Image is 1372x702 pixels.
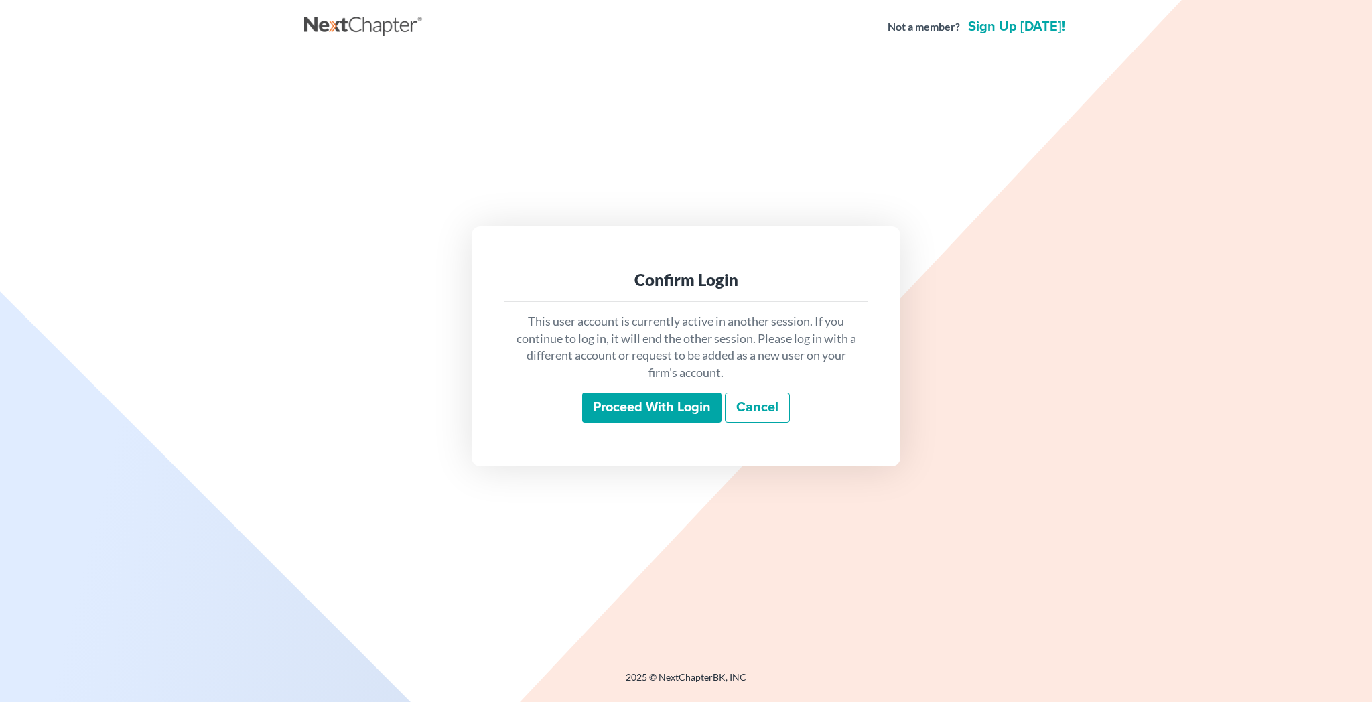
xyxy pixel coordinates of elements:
[965,20,1068,33] a: Sign up [DATE]!
[888,19,960,35] strong: Not a member?
[514,269,857,291] div: Confirm Login
[514,313,857,382] p: This user account is currently active in another session. If you continue to log in, it will end ...
[582,393,722,423] input: Proceed with login
[725,393,790,423] a: Cancel
[304,671,1068,695] div: 2025 © NextChapterBK, INC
